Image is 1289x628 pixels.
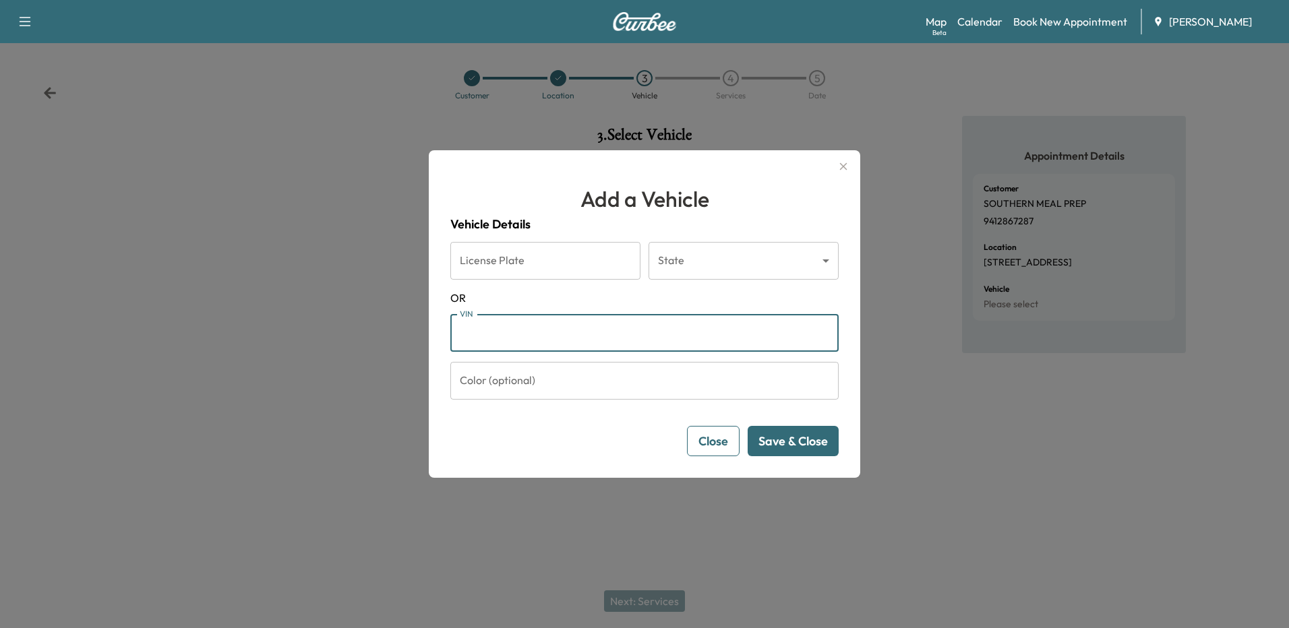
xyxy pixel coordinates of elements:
[450,290,839,306] span: OR
[1013,13,1127,30] a: Book New Appointment
[450,183,839,215] h1: Add a Vehicle
[932,28,947,38] div: Beta
[926,13,947,30] a: MapBeta
[687,426,740,456] button: Close
[460,308,473,319] label: VIN
[612,12,677,31] img: Curbee Logo
[450,215,839,234] h4: Vehicle Details
[957,13,1002,30] a: Calendar
[1169,13,1252,30] span: [PERSON_NAME]
[748,426,839,456] button: Save & Close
